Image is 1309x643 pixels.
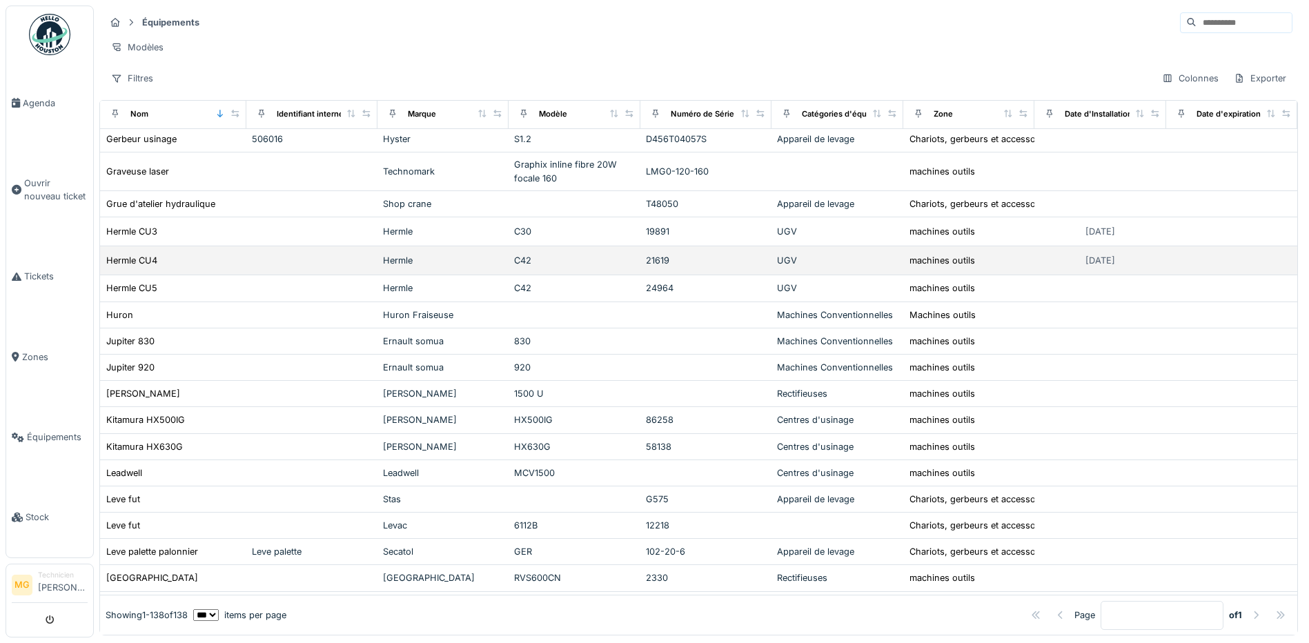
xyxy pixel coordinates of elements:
div: 12218 [646,519,766,532]
div: machines outils [909,387,975,400]
div: machines outils [909,571,975,584]
div: Modèles [105,37,170,57]
div: HX630G [514,440,634,453]
div: 1500 U [514,387,634,400]
span: Zones [22,350,88,364]
div: 2330 [646,571,766,584]
div: 21619 [646,254,766,267]
div: Leve palette [252,545,372,558]
div: Centres d'usinage [777,440,897,453]
div: [GEOGRAPHIC_DATA] [106,571,198,584]
div: GER [514,545,634,558]
div: C30 [514,225,634,238]
div: UGV [777,225,897,238]
div: Centres d'usinage [777,466,897,479]
span: Agenda [23,97,88,110]
div: Page [1074,609,1095,622]
div: Shop crane [383,197,503,210]
div: 506016 [252,132,372,146]
div: Hermle CU5 [106,281,157,295]
div: Hermle [383,281,503,295]
div: Appareil de levage [777,197,897,210]
div: 920 [514,361,634,374]
div: machines outils [909,165,975,178]
div: Stas [383,493,503,506]
div: machines outils [909,361,975,374]
div: [PERSON_NAME] [383,440,503,453]
div: RVS600CN [514,571,634,584]
div: Leve fut [106,519,140,532]
div: machines outils [909,254,975,267]
a: Équipements [6,397,93,477]
div: machines outils [909,440,975,453]
div: Leve fut [106,493,140,506]
div: Leve palette palonnier [106,545,198,558]
div: Machines Conventionnelles [777,308,897,321]
div: [DATE] [1085,254,1115,267]
div: Leadwell [106,466,142,479]
div: 102-20-6 [646,545,766,558]
div: Rectifieuses [777,571,897,584]
div: UGV [777,281,897,295]
div: Leadwell [383,466,503,479]
div: machines outils [909,281,975,295]
div: Chariots, gerbeurs et accessoires [909,519,1051,532]
div: C42 [514,281,634,295]
div: [PERSON_NAME] [383,413,503,426]
div: Huron [106,308,133,321]
div: Machines outils [909,308,976,321]
div: Catégories d'équipement [802,108,898,120]
div: 24964 [646,281,766,295]
div: Centres d'usinage [777,413,897,426]
div: Filtres [105,68,159,88]
div: S1.2 [514,132,634,146]
span: Ouvrir nouveau ticket [24,177,88,203]
div: Exporter [1228,68,1292,88]
div: 6112B [514,519,634,532]
div: Hermle [383,225,503,238]
img: Badge_color-CXgf-gQk.svg [29,14,70,55]
div: Zone [934,108,953,120]
div: Technicien [38,570,88,580]
li: [PERSON_NAME] [38,570,88,600]
div: Chariots, gerbeurs et accessoires [909,197,1051,210]
div: Appareil de levage [777,493,897,506]
div: Identifiant interne [277,108,344,120]
div: [DATE] [1085,225,1115,238]
div: Machines Conventionnelles [777,335,897,348]
a: Zones [6,317,93,397]
div: T48050 [646,197,766,210]
span: Tickets [24,270,88,283]
div: [PERSON_NAME] [383,387,503,400]
div: 19891 [646,225,766,238]
div: Ernault somua [383,361,503,374]
div: Graphix inline fibre 20W focale 160 [514,158,634,184]
a: Stock [6,477,93,557]
div: Gerbeur usinage [106,132,177,146]
div: Modèle [539,108,567,120]
div: Ernault somua [383,335,503,348]
a: Tickets [6,237,93,317]
span: Stock [26,511,88,524]
strong: Équipements [137,16,205,29]
div: 86258 [646,413,766,426]
div: Date d'expiration [1197,108,1261,120]
div: 58138 [646,440,766,453]
div: Appareil de levage [777,545,897,558]
div: [GEOGRAPHIC_DATA] [383,571,503,584]
div: D456T04057S [646,132,766,146]
div: Secatol [383,545,503,558]
div: MCV1500 [514,466,634,479]
a: Ouvrir nouveau ticket [6,143,93,237]
div: Grue d'atelier hydraulique [106,197,215,210]
div: Appareil de levage [777,132,897,146]
div: HX500IG [514,413,634,426]
div: Jupiter 830 [106,335,155,348]
strong: of 1 [1229,609,1242,622]
div: LMG0-120-160 [646,165,766,178]
div: Huron Fraiseuse [383,308,503,321]
div: machines outils [909,466,975,479]
div: Graveuse laser [106,165,169,178]
div: Rectifieuses [777,387,897,400]
div: Chariots, gerbeurs et accessoires [909,545,1051,558]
